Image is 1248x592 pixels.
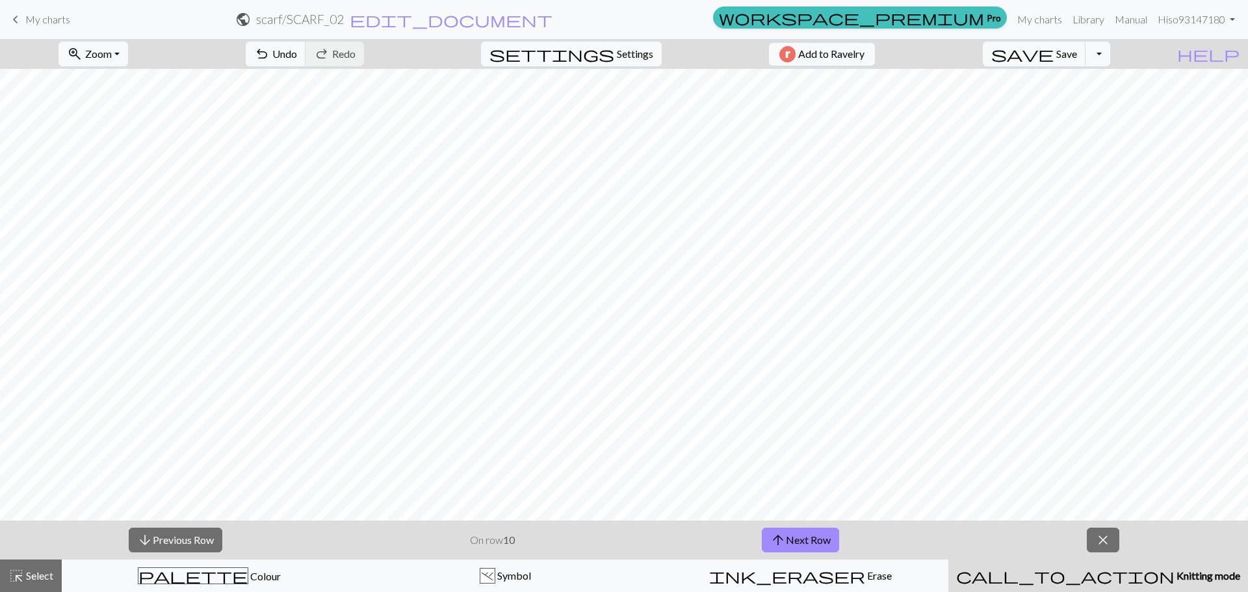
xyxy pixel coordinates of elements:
[1056,47,1077,60] span: Save
[254,45,270,63] span: undo
[1177,45,1240,63] span: help
[489,46,614,62] i: Settings
[1110,6,1152,32] a: Manual
[991,45,1054,63] span: save
[503,534,515,546] strong: 10
[713,6,1007,29] a: Pro
[948,560,1248,592] button: Knitting mode
[357,560,653,592] button: . Symbol
[653,560,948,592] button: Erase
[85,47,112,60] span: Zoom
[1067,6,1110,32] a: Library
[25,13,70,25] span: My charts
[495,569,531,582] span: Symbol
[489,45,614,63] span: settings
[983,42,1086,66] button: Save
[62,560,357,592] button: Colour
[256,12,344,27] h2: scarf / SCARF_02
[129,528,222,552] button: Previous Row
[1012,6,1067,32] a: My charts
[246,42,306,66] button: Undo
[1175,569,1240,582] span: Knitting mode
[58,42,128,66] button: Zoom
[481,42,662,66] button: SettingsSettings
[956,567,1175,585] span: call_to_action
[137,531,153,549] span: arrow_downward
[1152,6,1240,32] a: Hiso93147180
[67,45,83,63] span: zoom_in
[779,46,796,62] img: Ravelry
[470,532,515,548] p: On row
[1095,531,1111,549] span: close
[138,567,248,585] span: palette
[24,569,53,582] span: Select
[8,567,24,585] span: highlight_alt
[480,569,495,584] div: .
[719,8,984,27] span: workspace_premium
[272,47,297,60] span: Undo
[709,567,865,585] span: ink_eraser
[350,10,552,29] span: edit_document
[8,10,23,29] span: keyboard_arrow_left
[769,43,875,66] button: Add to Ravelry
[235,10,251,29] span: public
[617,46,653,62] span: Settings
[8,8,70,31] a: My charts
[798,46,864,62] span: Add to Ravelry
[762,528,839,552] button: Next Row
[248,570,281,582] span: Colour
[865,569,892,582] span: Erase
[770,531,786,549] span: arrow_upward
